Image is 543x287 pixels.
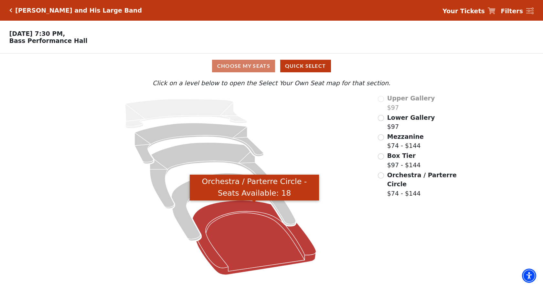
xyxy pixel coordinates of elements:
[15,7,142,14] h5: [PERSON_NAME] and His Large Band
[387,114,435,121] span: Lower Gallery
[387,94,435,112] label: $97
[193,200,316,275] path: Orchestra / Parterre Circle - Seats Available: 18
[387,152,416,159] span: Box Tier
[387,171,457,188] span: Orchestra / Parterre Circle
[387,113,435,131] label: $97
[378,134,384,140] input: Mezzanine$74 - $144
[501,6,534,16] a: Filters
[378,172,384,179] input: Orchestra / Parterre Circle$74 - $144
[387,170,458,198] label: $74 - $144
[387,151,421,169] label: $97 - $144
[135,123,264,164] path: Lower Gallery - Seats Available: 188
[378,115,384,121] input: Lower Gallery$97
[387,132,424,150] label: $74 - $144
[125,99,247,128] path: Upper Gallery - Seats Available: 0
[72,78,471,88] p: Click on a level below to open the Select Your Own Seat map for that section.
[387,133,424,140] span: Mezzanine
[387,95,435,102] span: Upper Gallery
[442,7,485,15] strong: Your Tickets
[501,7,523,15] strong: Filters
[522,269,536,283] div: Accessibility Menu
[378,153,384,159] input: Box Tier$97 - $144
[9,8,12,13] a: Click here to go back to filters
[280,60,331,72] button: Quick Select
[190,175,319,201] div: Orchestra / Parterre Circle - Seats Available: 18
[442,6,495,16] a: Your Tickets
